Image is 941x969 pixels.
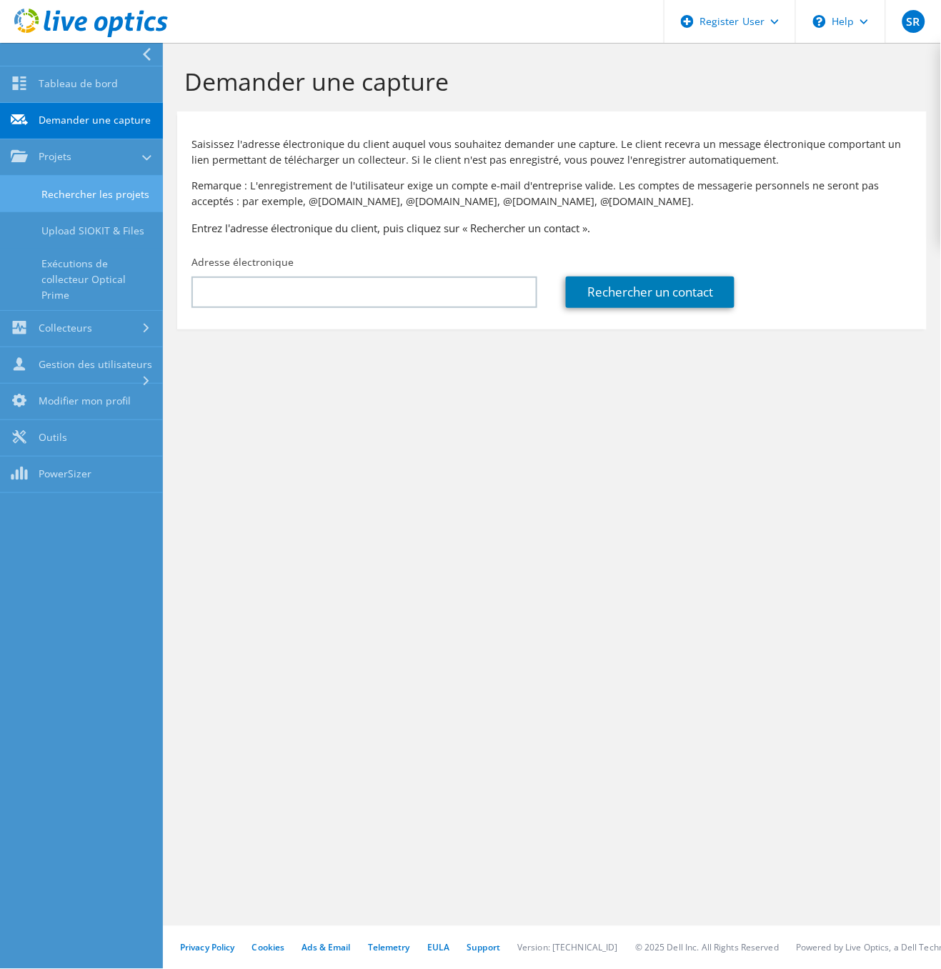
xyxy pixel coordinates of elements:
a: Support [467,942,500,954]
a: Ads & Email [302,942,351,954]
span: SR [902,10,925,33]
a: EULA [427,942,449,954]
li: © 2025 Dell Inc. All Rights Reserved [635,942,779,954]
li: Version: [TECHNICAL_ID] [517,942,618,954]
a: Cookies [252,942,285,954]
label: Adresse électronique [191,255,294,269]
p: Saisissez l'adresse électronique du client auquel vous souhaitez demander une capture. Le client ... [191,136,912,168]
a: Rechercher un contact [566,277,735,308]
svg: \n [813,15,826,28]
a: Telemetry [368,942,410,954]
a: Privacy Policy [180,942,235,954]
p: Remarque : L'enregistrement de l'utilisateur exige un compte e-mail d'entreprise valide. Les comp... [191,178,912,209]
h1: Demander une capture [184,66,912,96]
h3: Entrez l'adresse électronique du client, puis cliquez sur « Rechercher un contact ». [191,220,912,236]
